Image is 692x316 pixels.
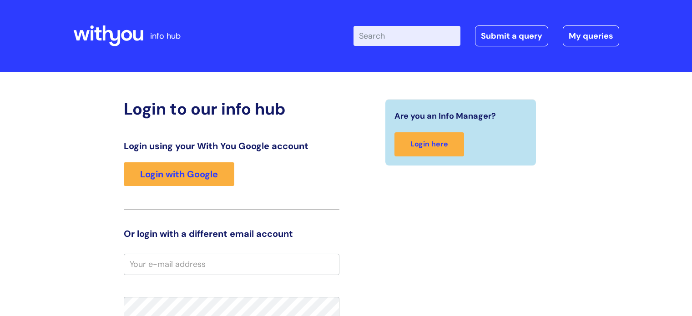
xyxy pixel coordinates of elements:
[124,228,339,239] h3: Or login with a different email account
[124,99,339,119] h2: Login to our info hub
[124,162,234,186] a: Login with Google
[394,132,464,156] a: Login here
[124,254,339,275] input: Your e-mail address
[354,26,460,46] input: Search
[563,25,619,46] a: My queries
[124,140,339,151] h3: Login using your With You Google account
[150,29,181,43] p: info hub
[394,109,496,123] span: Are you an Info Manager?
[475,25,548,46] a: Submit a query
